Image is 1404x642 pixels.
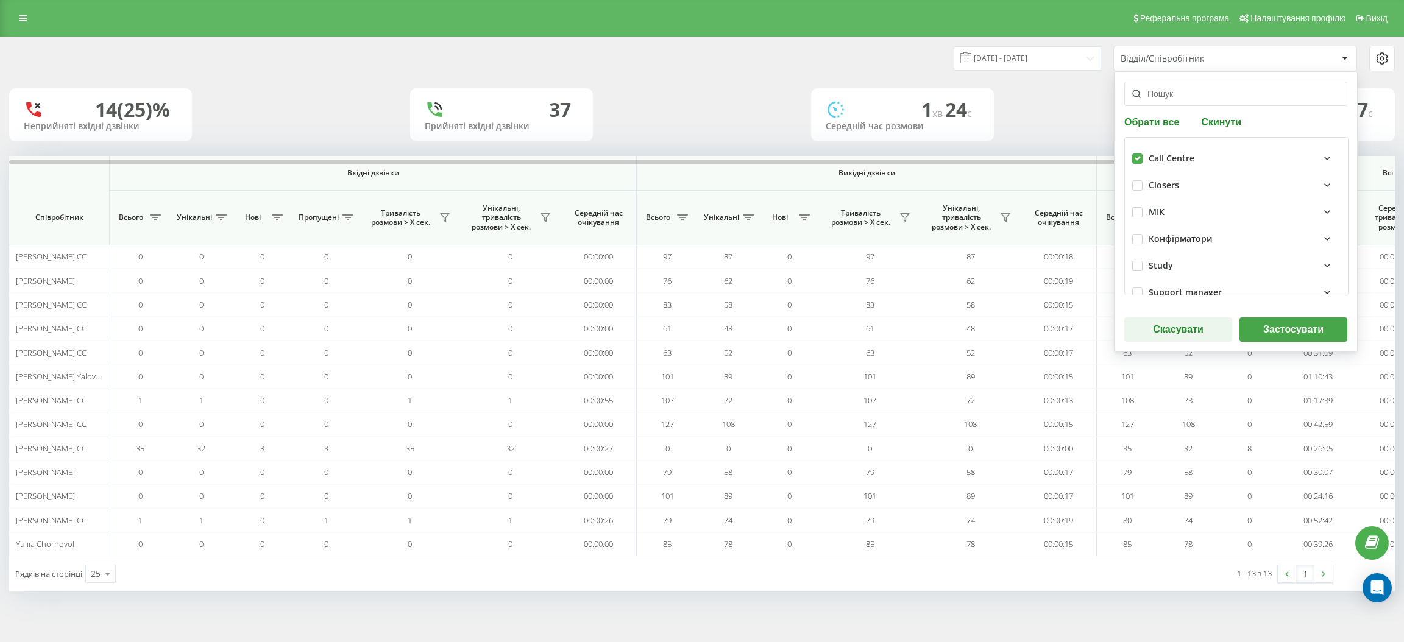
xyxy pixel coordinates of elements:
[408,418,412,429] span: 0
[787,515,792,526] span: 0
[1149,153,1194,164] div: Call Centre
[866,538,874,549] span: 85
[1346,96,1373,122] span: 17
[1280,508,1356,532] td: 00:52:42
[199,395,204,406] span: 1
[561,460,637,484] td: 00:00:00
[1149,234,1213,244] div: Конфірматори
[508,395,512,406] span: 1
[549,98,571,121] div: 37
[561,437,637,460] td: 00:00:27
[366,208,436,227] span: Тривалість розмови > Х сек.
[1280,340,1356,364] td: 00:31:09
[1021,389,1097,412] td: 00:00:13
[1149,287,1222,298] div: Support manager
[199,347,204,358] span: 0
[1280,484,1356,508] td: 00:24:16
[508,371,512,382] span: 0
[661,395,674,406] span: 107
[1184,371,1193,382] span: 89
[966,467,975,478] span: 58
[197,443,205,454] span: 32
[726,443,731,454] span: 0
[1021,484,1097,508] td: 00:00:17
[826,208,896,227] span: Тривалість розмови > Х сек.
[138,371,143,382] span: 0
[1140,13,1230,23] span: Реферальна програма
[408,467,412,478] span: 0
[1184,490,1193,501] span: 89
[324,490,328,501] span: 0
[508,251,512,262] span: 0
[921,96,945,122] span: 1
[561,532,637,556] td: 00:00:00
[868,443,872,454] span: 0
[932,107,945,120] span: хв
[561,293,637,317] td: 00:00:00
[724,347,732,358] span: 52
[561,412,637,436] td: 00:00:00
[324,467,328,478] span: 0
[199,299,204,310] span: 0
[663,275,672,286] span: 76
[724,538,732,549] span: 78
[138,323,143,334] span: 0
[16,515,87,526] span: [PERSON_NAME] CC
[324,323,328,334] span: 0
[787,538,792,549] span: 0
[1123,467,1132,478] span: 79
[408,275,412,286] span: 0
[408,538,412,549] span: 0
[1247,515,1252,526] span: 0
[16,490,75,501] span: [PERSON_NAME]
[1184,467,1193,478] span: 58
[1296,565,1314,582] a: 1
[324,371,328,382] span: 0
[16,371,125,382] span: [PERSON_NAME] Yalovenko CC
[866,299,874,310] span: 83
[508,515,512,526] span: 1
[324,418,328,429] span: 0
[643,213,673,222] span: Всього
[1237,567,1272,579] div: 1 - 13 з 13
[16,323,87,334] span: [PERSON_NAME] CC
[787,299,792,310] span: 0
[1103,213,1133,222] span: Всього
[1021,340,1097,364] td: 00:00:17
[138,467,143,478] span: 0
[1021,412,1097,436] td: 00:00:15
[138,275,143,286] span: 0
[324,515,328,526] span: 1
[260,371,264,382] span: 0
[260,515,264,526] span: 0
[1197,116,1245,127] button: Скинути
[1184,443,1193,454] span: 32
[661,490,674,501] span: 101
[1280,532,1356,556] td: 00:39:26
[508,538,512,549] span: 0
[866,323,874,334] span: 61
[16,395,87,406] span: [PERSON_NAME] CC
[787,490,792,501] span: 0
[570,208,627,227] span: Середній час очікування
[138,299,143,310] span: 0
[663,251,672,262] span: 97
[863,490,876,501] span: 101
[1250,13,1345,23] span: Налаштування профілю
[16,467,75,478] span: [PERSON_NAME]
[966,515,975,526] span: 74
[406,443,414,454] span: 35
[926,203,996,232] span: Унікальні, тривалість розмови > Х сек.
[199,323,204,334] span: 0
[1121,371,1134,382] span: 101
[1121,54,1266,64] div: Відділ/Співробітник
[863,371,876,382] span: 101
[1021,508,1097,532] td: 00:00:19
[1021,317,1097,340] td: 00:00:17
[138,515,143,526] span: 1
[1121,418,1134,429] span: 127
[1366,13,1388,23] span: Вихід
[787,418,792,429] span: 0
[16,299,87,310] span: [PERSON_NAME] CC
[1149,180,1179,191] div: Closers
